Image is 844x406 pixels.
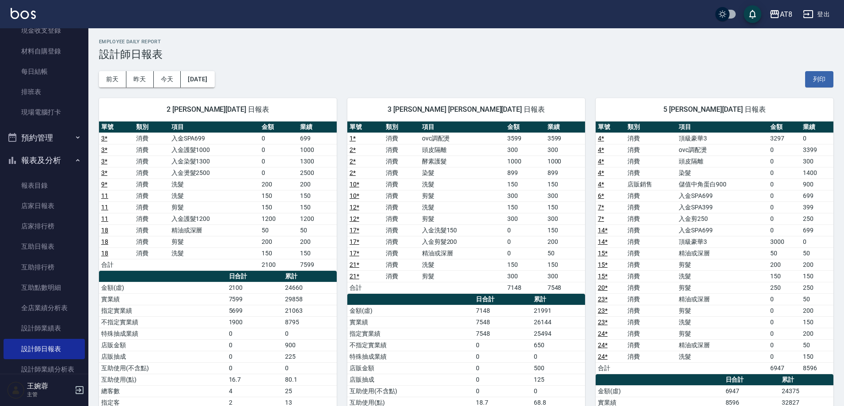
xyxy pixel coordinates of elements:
[505,247,545,259] td: 0
[532,351,585,362] td: 0
[99,282,227,293] td: 金額(虛)
[347,121,585,294] table: a dense table
[4,236,85,257] a: 互助日報表
[545,144,585,156] td: 300
[420,144,506,156] td: 頭皮隔離
[420,213,506,224] td: 剪髮
[677,201,768,213] td: 入金SPA399
[420,167,506,178] td: 染髮
[169,236,259,247] td: 剪髮
[801,362,833,374] td: 8596
[169,178,259,190] td: 洗髮
[625,178,677,190] td: 店販銷售
[677,351,768,362] td: 洗髮
[768,144,801,156] td: 0
[99,259,134,270] td: 合計
[298,201,337,213] td: 150
[625,247,677,259] td: 消費
[677,316,768,328] td: 洗髮
[298,224,337,236] td: 50
[625,224,677,236] td: 消費
[4,277,85,298] a: 互助點數明細
[505,178,545,190] td: 150
[259,167,298,178] td: 0
[4,257,85,277] a: 互助排行榜
[298,247,337,259] td: 150
[801,305,833,316] td: 200
[768,213,801,224] td: 0
[545,121,585,133] th: 業績
[545,167,585,178] td: 899
[677,121,768,133] th: 項目
[384,144,420,156] td: 消費
[625,293,677,305] td: 消費
[801,351,833,362] td: 150
[283,305,337,316] td: 21063
[677,328,768,339] td: 剪髮
[298,144,337,156] td: 1000
[677,270,768,282] td: 洗髮
[801,328,833,339] td: 200
[298,236,337,247] td: 200
[420,270,506,282] td: 剪髮
[801,201,833,213] td: 399
[169,144,259,156] td: 入金護髮1000
[625,201,677,213] td: 消費
[768,351,801,362] td: 0
[347,339,474,351] td: 不指定實業績
[801,190,833,201] td: 699
[532,316,585,328] td: 26144
[474,351,532,362] td: 0
[298,133,337,144] td: 699
[744,5,761,23] button: save
[4,82,85,102] a: 排班表
[766,5,796,23] button: AT8
[283,293,337,305] td: 29858
[768,133,801,144] td: 3297
[677,247,768,259] td: 精油或深層
[134,213,169,224] td: 消費
[101,227,108,234] a: 18
[474,316,532,328] td: 7548
[4,102,85,122] a: 現場電腦打卡
[227,271,283,282] th: 日合計
[768,328,801,339] td: 0
[227,339,283,351] td: 0
[283,282,337,293] td: 24660
[283,316,337,328] td: 8795
[505,282,545,293] td: 7148
[384,156,420,167] td: 消費
[474,305,532,316] td: 7148
[99,121,337,271] table: a dense table
[625,282,677,293] td: 消費
[801,178,833,190] td: 900
[4,318,85,338] a: 設計師業績表
[101,250,108,257] a: 18
[259,156,298,167] td: 0
[505,121,545,133] th: 金額
[227,305,283,316] td: 5699
[625,270,677,282] td: 消費
[420,259,506,270] td: 洗髮
[99,362,227,374] td: 互助使用(不含點)
[227,293,283,305] td: 7599
[801,156,833,167] td: 300
[283,271,337,282] th: 累計
[384,133,420,144] td: 消費
[347,362,474,374] td: 店販金額
[99,316,227,328] td: 不指定實業績
[259,190,298,201] td: 150
[677,178,768,190] td: 儲值中角蛋白900
[677,144,768,156] td: ovc調配燙
[677,224,768,236] td: 入金SPA699
[768,190,801,201] td: 0
[801,293,833,305] td: 50
[474,374,532,385] td: 0
[298,178,337,190] td: 200
[134,167,169,178] td: 消費
[505,190,545,201] td: 300
[99,351,227,362] td: 店販抽成
[384,178,420,190] td: 消費
[134,236,169,247] td: 消費
[596,362,625,374] td: 合計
